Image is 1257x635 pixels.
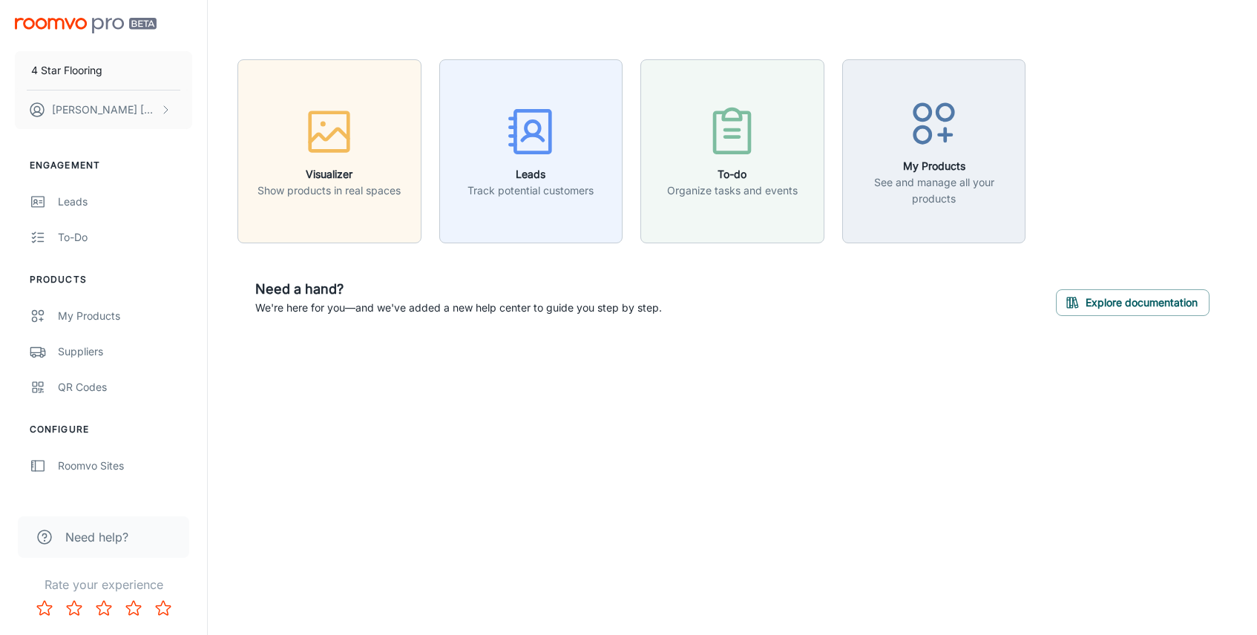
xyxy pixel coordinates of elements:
button: My ProductsSee and manage all your products [842,59,1026,243]
p: See and manage all your products [852,174,1017,207]
p: We're here for you—and we've added a new help center to guide you step by step. [255,300,662,316]
button: VisualizerShow products in real spaces [237,59,421,243]
div: Suppliers [58,343,192,360]
p: Track potential customers [467,182,594,199]
button: LeadsTrack potential customers [439,59,623,243]
a: My ProductsSee and manage all your products [842,142,1026,157]
img: Roomvo PRO Beta [15,18,157,33]
h6: Visualizer [257,166,401,182]
div: QR Codes [58,379,192,395]
p: Organize tasks and events [667,182,798,199]
a: LeadsTrack potential customers [439,142,623,157]
p: 4 Star Flooring [31,62,102,79]
button: 4 Star Flooring [15,51,192,90]
h6: To-do [667,166,798,182]
h6: My Products [852,158,1017,174]
a: To-doOrganize tasks and events [640,142,824,157]
a: Explore documentation [1056,294,1210,309]
button: To-doOrganize tasks and events [640,59,824,243]
p: Show products in real spaces [257,182,401,199]
div: My Products [58,308,192,324]
div: To-do [58,229,192,246]
div: Leads [58,194,192,210]
h6: Need a hand? [255,279,662,300]
p: [PERSON_NAME] [PERSON_NAME] [52,102,157,118]
button: [PERSON_NAME] [PERSON_NAME] [15,91,192,129]
h6: Leads [467,166,594,182]
button: Explore documentation [1056,289,1210,316]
